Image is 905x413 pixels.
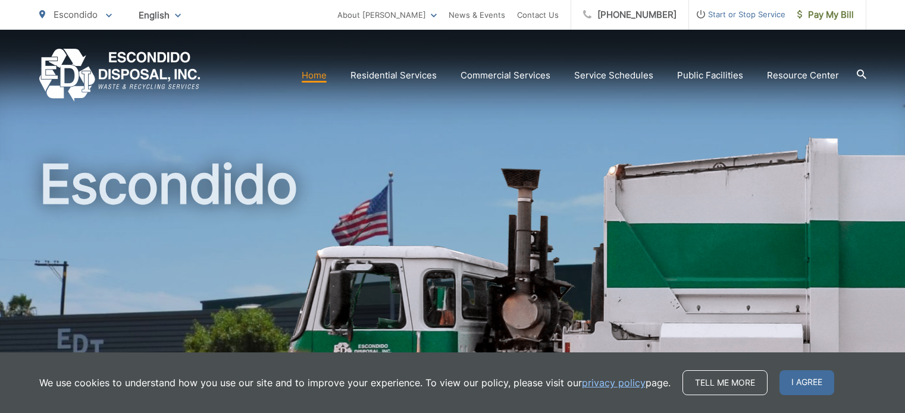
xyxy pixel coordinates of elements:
a: Public Facilities [677,68,743,83]
span: Pay My Bill [797,8,854,22]
a: Tell me more [682,370,768,395]
span: I agree [779,370,834,395]
a: Resource Center [767,68,839,83]
p: We use cookies to understand how you use our site and to improve your experience. To view our pol... [39,376,671,390]
a: Home [302,68,327,83]
a: privacy policy [582,376,646,390]
a: About [PERSON_NAME] [337,8,437,22]
a: EDCD logo. Return to the homepage. [39,49,201,102]
span: Escondido [54,9,98,20]
a: Contact Us [517,8,559,22]
a: Service Schedules [574,68,653,83]
a: News & Events [449,8,505,22]
a: Commercial Services [461,68,550,83]
span: English [130,5,190,26]
a: Residential Services [350,68,437,83]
